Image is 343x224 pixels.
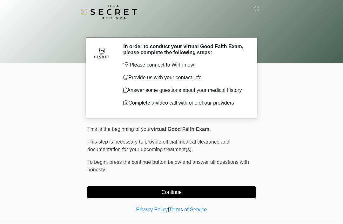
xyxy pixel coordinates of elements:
[81,5,137,19] img: It's A Secret Med Spa Logo
[123,74,246,81] p: Provide us with your contact info
[123,86,246,94] p: Answer some questions about your medical history
[151,126,209,132] strong: virtual Good Faith Exam
[87,139,229,152] span: This step is necessary to provide official medical clearance and documentation for your upcoming ...
[123,43,246,55] h2: In order to conduct your virtual Good Faith Exam, please complete the following steps:
[136,207,168,212] a: Privacy Policy
[123,99,246,107] p: Complete a video call with one of our providers
[83,23,260,35] h1: ‎ ‎
[168,207,169,212] a: |
[123,61,246,69] p: Please connect to Wi-Fi now
[209,126,211,132] span: .
[169,207,207,212] a: Terms of Service
[87,186,256,198] button: Continue
[92,43,111,62] img: Agent Avatar
[87,126,151,132] span: This is the beginning of your
[87,159,109,165] span: To begin,
[87,159,249,172] span: press the continue button below and answer all questions with honesty.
